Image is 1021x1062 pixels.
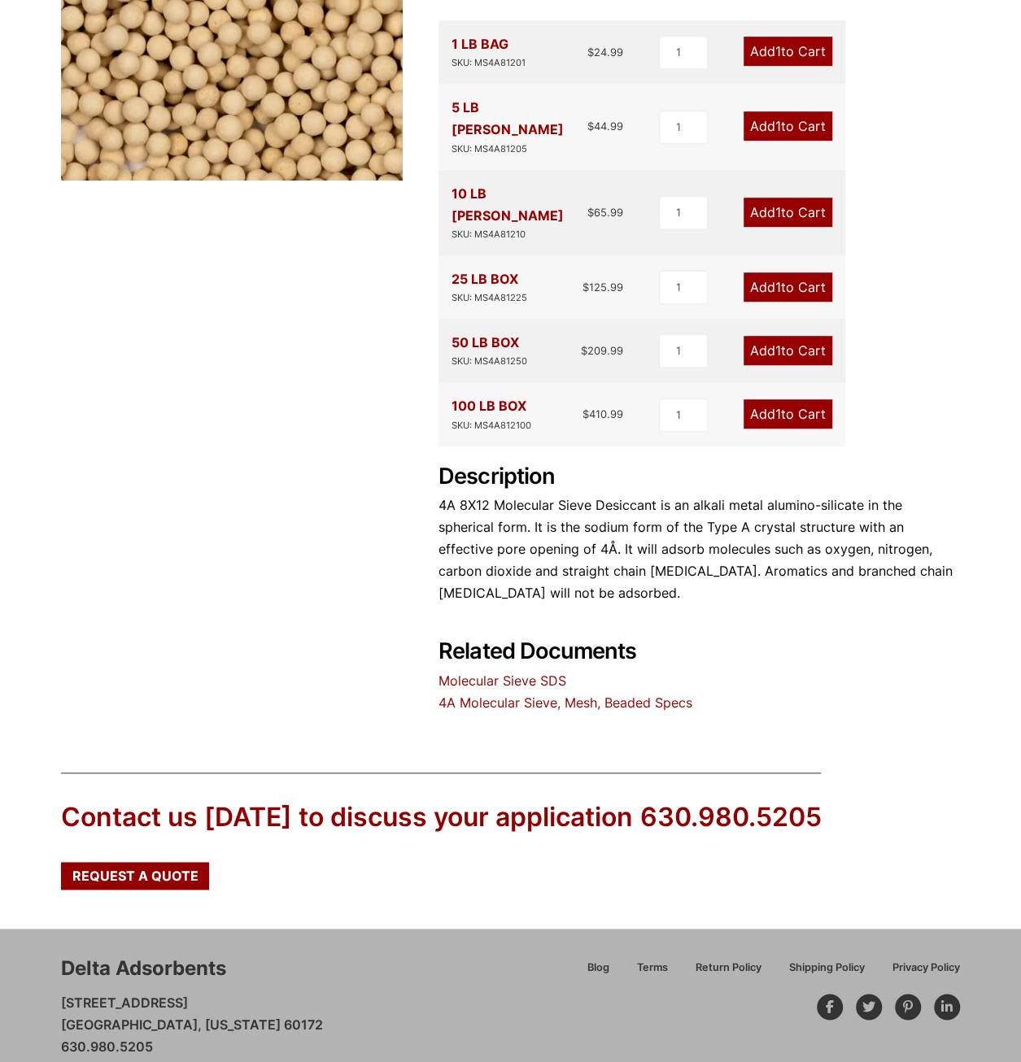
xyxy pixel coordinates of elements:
[452,354,527,369] div: SKU: MS4A81250
[775,406,781,422] span: 1
[775,118,781,134] span: 1
[582,407,589,420] span: $
[587,120,594,133] span: $
[581,344,587,357] span: $
[452,268,527,306] div: 25 LB BOX
[452,395,531,433] div: 100 LB BOX
[581,344,623,357] bdi: 209.99
[775,959,879,987] a: Shipping Policy
[775,279,781,295] span: 1
[574,959,623,987] a: Blog
[452,97,587,156] div: 5 LB [PERSON_NAME]
[789,963,865,973] span: Shipping Policy
[452,183,587,242] div: 10 LB [PERSON_NAME]
[892,963,960,973] span: Privacy Policy
[682,959,775,987] a: Return Policy
[775,204,781,220] span: 1
[744,272,832,302] a: Add1to Cart
[582,407,623,420] bdi: 410.99
[587,120,623,133] bdi: 44.99
[587,46,623,59] bdi: 24.99
[452,290,527,306] div: SKU: MS4A81225
[587,963,609,973] span: Blog
[744,336,832,365] a: Add1to Cart
[61,799,821,836] div: Contact us [DATE] to discuss your application 630.980.5205
[61,862,209,890] a: Request a Quote
[775,342,781,359] span: 1
[744,198,832,227] a: Add1to Cart
[623,959,682,987] a: Terms
[72,869,199,882] span: Request a Quote
[696,963,761,973] span: Return Policy
[775,43,781,59] span: 1
[452,418,531,433] div: SKU: MS4A812100
[452,141,587,157] div: SKU: MS4A81205
[452,227,587,242] div: SKU: MS4A81210
[452,33,526,71] div: 1 LB BAG
[637,963,668,973] span: Terms
[744,37,832,66] a: Add1to Cart
[582,281,589,294] span: $
[587,206,594,219] span: $
[452,55,526,71] div: SKU: MS4A81201
[744,399,832,429] a: Add1to Cart
[439,464,960,490] h2: Description
[439,672,566,689] a: Molecular Sieve SDS
[582,281,623,294] bdi: 125.99
[452,332,527,369] div: 50 LB BOX
[587,206,623,219] bdi: 65.99
[744,111,832,141] a: Add1to Cart
[439,694,692,711] a: 4A Molecular Sieve, Mesh, Beaded Specs
[587,46,594,59] span: $
[879,959,960,987] a: Privacy Policy
[439,494,960,605] p: 4A 8X12 Molecular Sieve Desiccant is an alkali metal alumino-silicate in the spherical form. It i...
[61,955,226,982] div: Delta Adsorbents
